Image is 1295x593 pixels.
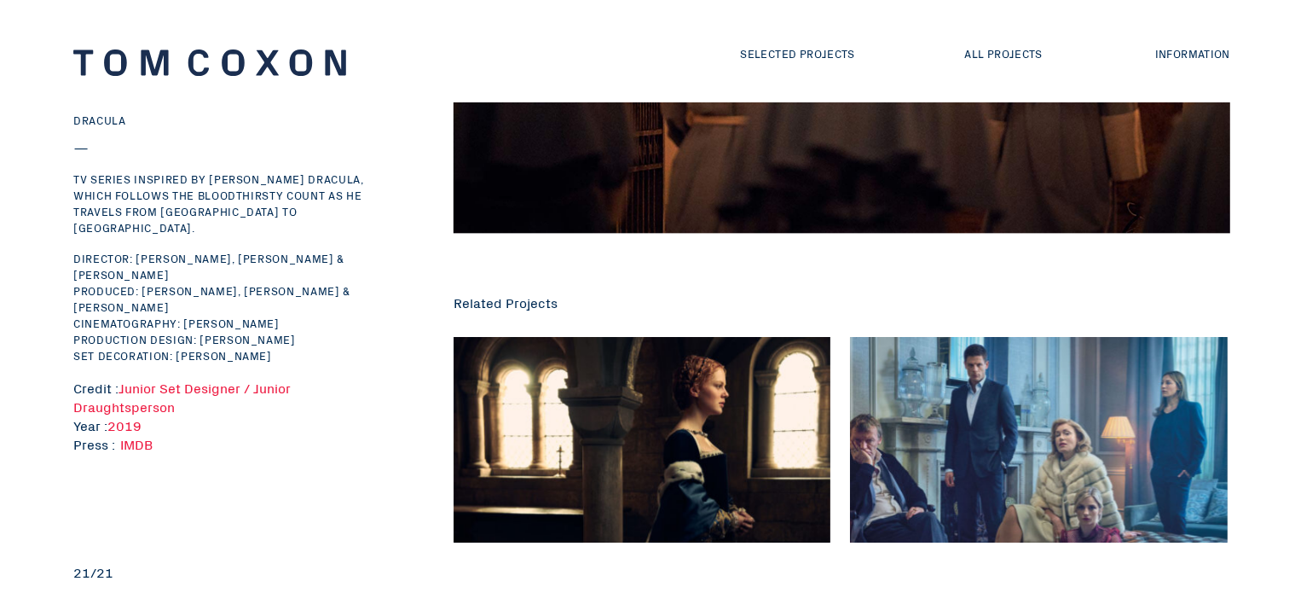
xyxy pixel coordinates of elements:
[107,416,142,434] span: 2019
[73,434,120,562] div: Press :
[740,45,855,61] a: Selected Projects
[73,137,380,156] div: —
[73,112,380,128] h1: Dracula
[1155,45,1230,61] a: Information
[964,45,1043,61] a: All Projects
[73,378,380,416] div: Credit :
[73,378,291,416] span: Junior Set Designer / Junior Draughtsperson
[73,416,380,434] div: Year :
[120,434,153,453] a: IMDB
[73,250,380,363] h4: Director: [PERSON_NAME], [PERSON_NAME] & [PERSON_NAME] Produced: [PERSON_NAME], [PERSON_NAME] & [...
[73,562,380,581] div: 21/21
[454,293,1239,311] div: Related Projects
[73,171,380,235] h4: TV series inspired by [PERSON_NAME] Dracula, which follows the bloodthirsty count as he travels f...
[73,49,346,76] img: tclogo.svg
